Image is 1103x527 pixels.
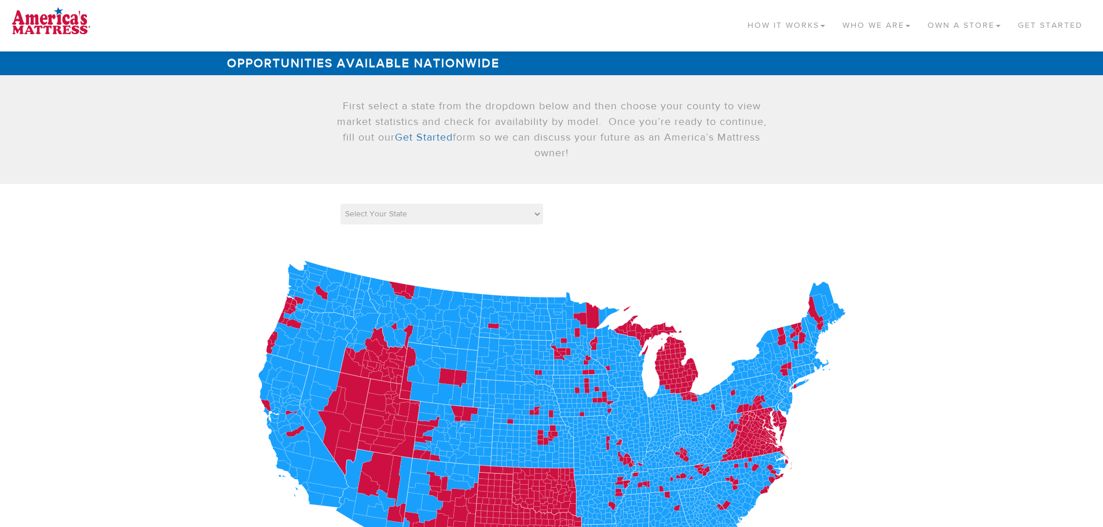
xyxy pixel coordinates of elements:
[222,51,882,75] h1: Opportunities Available Nationwide
[12,6,90,35] img: logo
[739,6,834,40] a: How It Works
[335,98,769,161] p: First select a state from the dropdown below and then choose your county to view market statistic...
[834,6,919,40] a: Who We Are
[919,6,1009,40] a: Own a Store
[395,131,453,144] a: Get Started
[1009,6,1091,40] a: Get Started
